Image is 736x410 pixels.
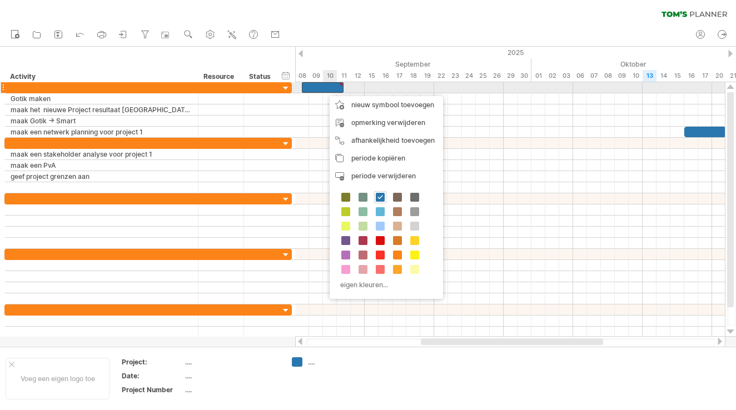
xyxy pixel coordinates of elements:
div: donderdag, 2 Oktober 2025 [545,70,559,82]
div: afhankelijkheid toevoegen [330,132,443,149]
div: September 2025 [226,58,531,70]
div: maak een netwerk planning voor project 1 [11,127,192,137]
div: maak een PvA [11,160,192,171]
div: vrijdag, 12 September 2025 [351,70,365,82]
div: donderdag, 11 September 2025 [337,70,351,82]
div: donderdag, 16 Oktober 2025 [684,70,698,82]
div: dinsdag, 7 Oktober 2025 [587,70,601,82]
div: nieuw symbool toevoegen [330,96,443,114]
div: maandag, 29 September 2025 [504,70,518,82]
span: periode verwijderen [351,172,416,180]
div: maak een stakeholder analyse voor project 1 [11,149,192,159]
div: woensdag, 10 September 2025 [323,70,337,82]
div: geef project grenzen aan [11,171,192,182]
div: opmerking verwijderen [330,114,443,132]
div: maak Gotik -> Smart [11,116,192,126]
div: dinsdag, 23 September 2025 [448,70,462,82]
div: woensdag, 24 September 2025 [462,70,476,82]
div: woensdag, 17 September 2025 [392,70,406,82]
div: Voeg een eigen logo toe [6,358,110,399]
div: vrijdag, 19 September 2025 [420,70,434,82]
div: Status [249,71,273,82]
div: donderdag, 9 Oktober 2025 [615,70,629,82]
div: vrijdag, 17 Oktober 2025 [698,70,712,82]
div: dinsdag, 16 September 2025 [379,70,392,82]
div: Activity [10,71,192,82]
div: woensdag, 15 Oktober 2025 [670,70,684,82]
div: maandag, 13 Oktober 2025 [643,70,657,82]
div: eigen kleuren... [335,277,434,292]
div: donderdag, 18 September 2025 [406,70,420,82]
div: donderdag, 25 September 2025 [476,70,490,82]
div: dinsdag, 9 September 2025 [309,70,323,82]
div: maandag, 6 Oktober 2025 [573,70,587,82]
div: Project Number [122,385,183,394]
div: woensdag, 1 Oktober 2025 [531,70,545,82]
span: periode kopiëren [351,154,405,162]
div: vrijdag, 26 September 2025 [490,70,504,82]
div: maandag, 20 Oktober 2025 [712,70,726,82]
div: dinsdag, 30 September 2025 [518,70,531,82]
div: Project: [122,357,183,367]
div: maandag, 8 September 2025 [295,70,309,82]
div: maandag, 15 September 2025 [365,70,379,82]
div: Date: [122,371,183,381]
div: Resource [203,71,237,82]
div: vrijdag, 10 Oktober 2025 [629,70,643,82]
div: maak het nieuwe Project resultaat [GEOGRAPHIC_DATA] t' ij [11,104,192,115]
div: .... [308,357,369,367]
div: .... [185,385,279,394]
div: woensdag, 8 Oktober 2025 [601,70,615,82]
div: dinsdag, 14 Oktober 2025 [657,70,670,82]
div: .... [185,357,279,367]
div: Gotik maken [11,93,192,104]
div: maandag, 22 September 2025 [434,70,448,82]
div: vrijdag, 3 Oktober 2025 [559,70,573,82]
div: .... [185,371,279,381]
